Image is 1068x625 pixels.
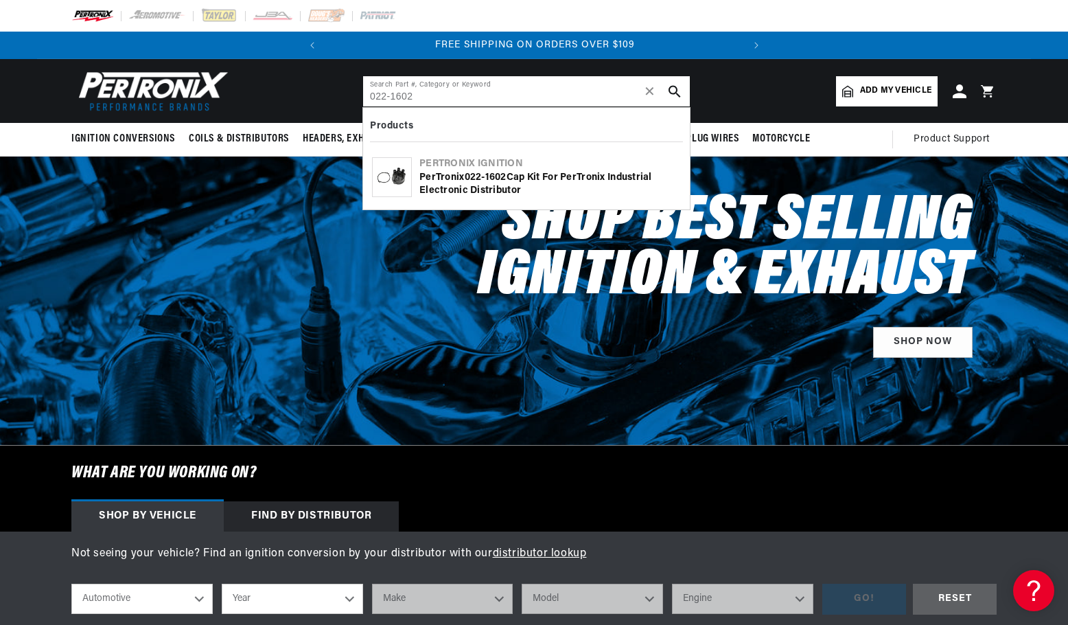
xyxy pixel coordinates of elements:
a: Add my vehicle [836,76,938,106]
div: Pertronix Ignition [419,157,681,171]
b: Products [370,121,413,131]
h6: What are you working on? [37,446,1031,501]
img: Pertronix [71,67,229,115]
summary: Headers, Exhausts & Components [296,123,470,155]
select: Engine [672,584,813,614]
a: SHOP NOW [873,327,973,358]
summary: Product Support [914,123,997,156]
span: Motorcycle [752,132,810,146]
summary: Ignition Conversions [71,123,182,155]
summary: Motorcycle [745,123,817,155]
button: Translation missing: en.sections.announcements.next_announcement [743,32,770,59]
span: Spark Plug Wires [655,132,739,146]
select: Year [222,584,363,614]
span: Ignition Conversions [71,132,175,146]
h2: Shop Best Selling Ignition & Exhaust [386,195,973,305]
button: search button [660,76,690,106]
div: PerTronix - Cap Kit for PerTronix Industrial Electronic Distributor [419,171,681,198]
select: Make [372,584,513,614]
span: Add my vehicle [860,84,931,98]
summary: Coils & Distributors [182,123,296,155]
button: Translation missing: en.sections.announcements.previous_announcement [299,32,326,59]
div: Find by Distributor [224,501,399,532]
summary: Spark Plug Wires [649,123,746,155]
select: Model [522,584,663,614]
span: FREE SHIPPING ON ORDERS OVER $109 [435,40,635,50]
a: distributor lookup [493,548,587,559]
b: 022 [465,172,482,183]
p: Not seeing your vehicle? Find an ignition conversion by your distributor with our [71,545,997,563]
span: Headers, Exhausts & Components [303,132,463,146]
select: Ride Type [71,584,213,614]
div: Shop by vehicle [71,501,224,532]
slideshow-component: Translation missing: en.sections.announcements.announcement_bar [37,32,1031,59]
span: Product Support [914,132,990,147]
img: PerTronix 022-1602 Cap Kit for PerTronix Industrial Electronic Distributor [373,158,411,196]
div: 2 of 2 [327,38,743,53]
div: Announcement [327,38,743,53]
div: RESET [913,584,997,615]
input: Search Part #, Category or Keyword [363,76,690,106]
b: 1602 [485,172,507,183]
span: Coils & Distributors [189,132,289,146]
